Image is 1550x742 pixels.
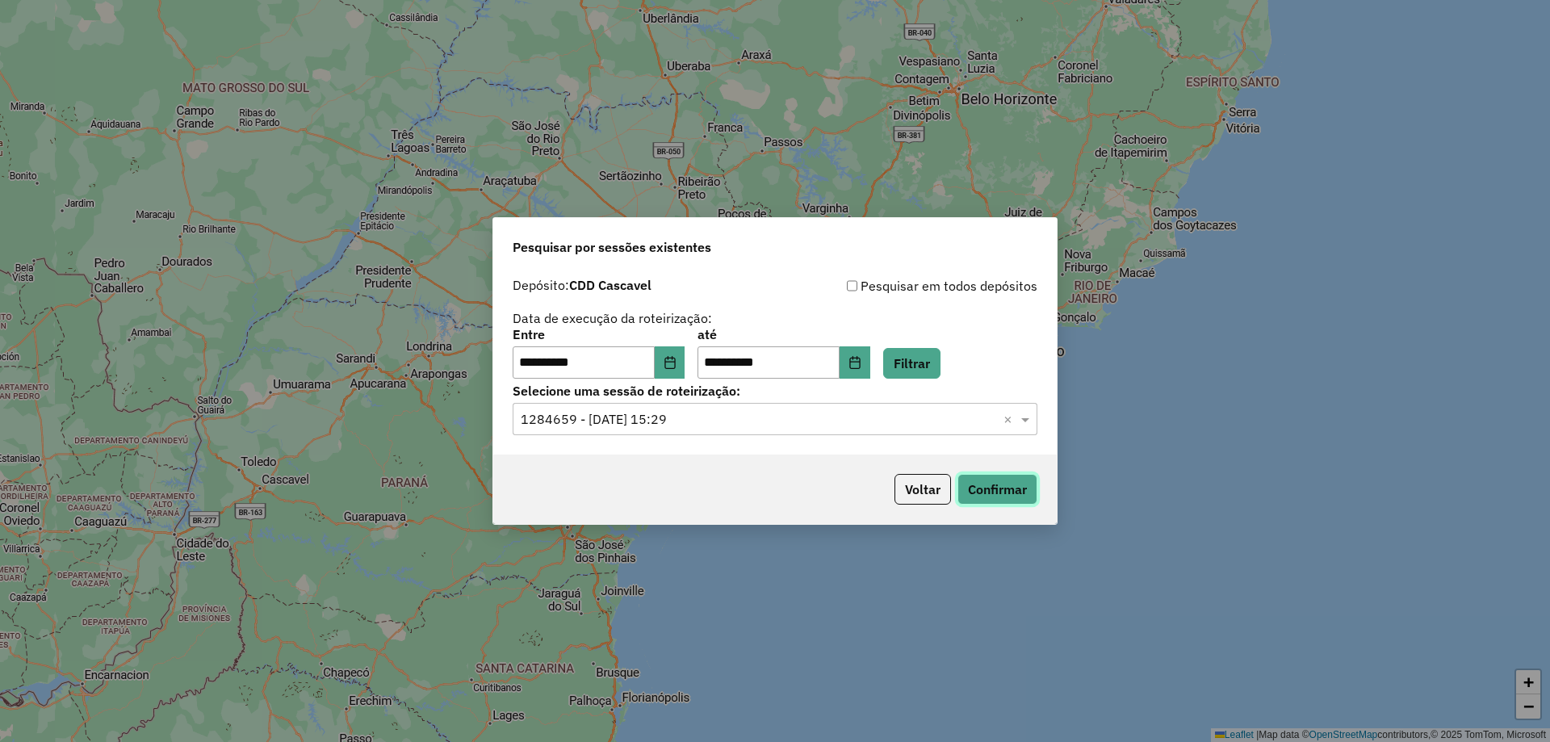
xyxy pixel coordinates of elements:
label: Depósito: [513,275,651,295]
label: Data de execução da roteirização: [513,308,712,328]
span: Pesquisar por sessões existentes [513,237,711,257]
div: Pesquisar em todos depósitos [775,276,1037,296]
button: Choose Date [840,346,870,379]
span: Clear all [1003,409,1017,429]
label: Selecione uma sessão de roteirização: [513,381,1037,400]
button: Confirmar [957,474,1037,505]
label: até [697,325,869,344]
button: Filtrar [883,348,940,379]
button: Choose Date [655,346,685,379]
label: Entre [513,325,685,344]
strong: CDD Cascavel [569,277,651,293]
button: Voltar [894,474,951,505]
